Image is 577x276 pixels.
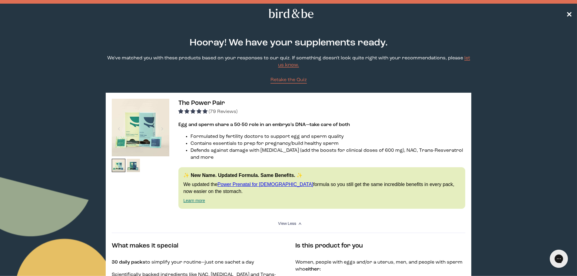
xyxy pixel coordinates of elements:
a: ✕ [566,8,572,19]
strong: either: [305,267,321,272]
strong: ✨ New Name. Updated Formula. Same Benefits. ✨ [183,173,303,178]
li: Formulated by fertility doctors to support egg and sperm quality [191,133,465,140]
h2: Hooray! We have your supplements ready. [179,36,398,50]
strong: Egg and sperm share a 50-50 role in an embryo’s DNA—take care of both [178,122,350,127]
a: Learn more [183,198,205,203]
img: thumbnail image [112,159,125,172]
span: Retake the Quiz [270,78,307,82]
a: Retake the Quiz [270,77,307,84]
img: thumbnail image [112,99,169,156]
span: ✕ [566,10,572,17]
strong: 30 daily packs [112,260,145,265]
span: (79 Reviews) [209,109,237,114]
h4: What makes it special [112,241,282,251]
p: to simplify your routine—just one sachet a day [112,259,282,266]
li: Defends against damage with [MEDICAL_DATA] (add the boosts for clinical doses of 600 mg), NAC, Tr... [191,147,465,161]
li: Contains essentials to prep for pregnancy/build healthy sperm [191,140,465,147]
summary: View Less < [278,221,299,227]
i: < [298,222,303,225]
span: 4.92 stars [178,109,209,114]
a: let us know. [278,56,470,68]
p: Women, people with eggs and/or a uterus, men, and people with sperm who [295,259,465,273]
img: thumbnail image [127,159,140,172]
a: Power Prenatal for [DEMOGRAPHIC_DATA] [217,182,313,187]
span: View Less [278,222,296,226]
h4: Is this product for you [295,241,465,251]
iframe: Gorgias live chat messenger [547,248,571,270]
p: We've matched you with these products based on your responses to our quiz. If something doesn't l... [106,55,471,69]
span: The Power Pair [178,100,225,106]
p: We updated the formula so you still get the same incredible benefits in every pack, now easier on... [183,181,460,195]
